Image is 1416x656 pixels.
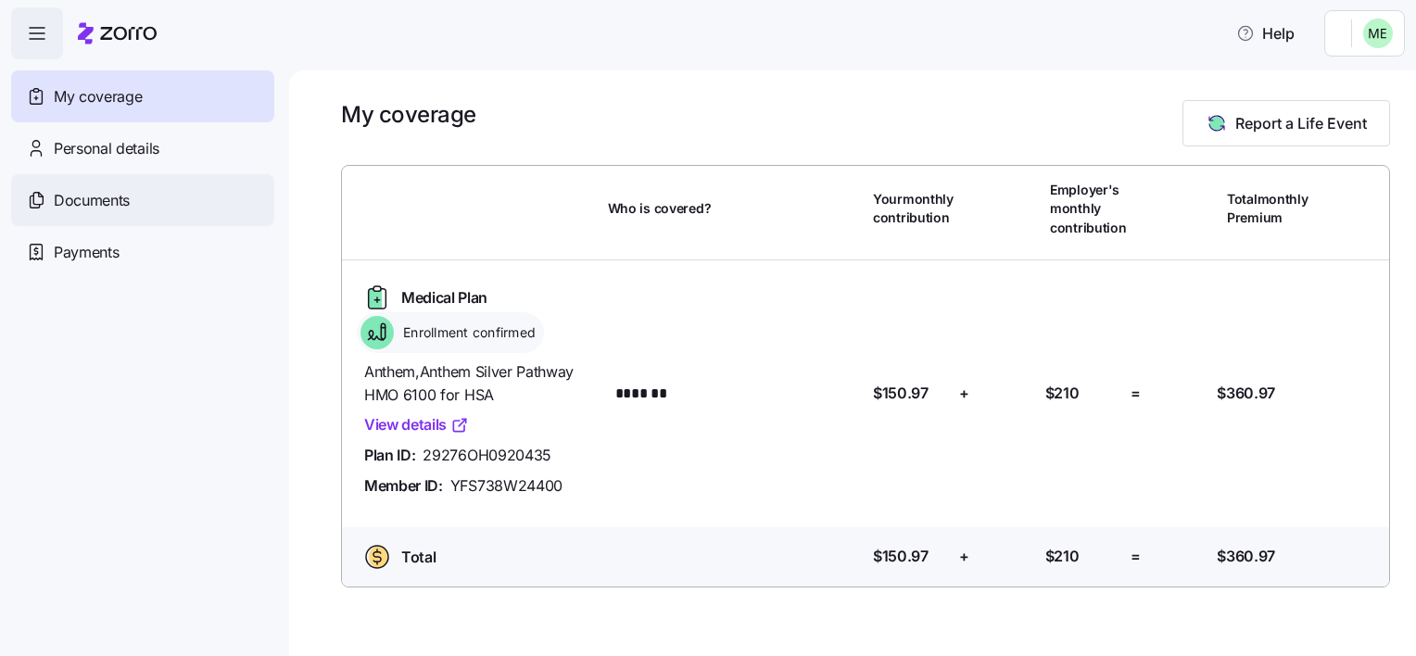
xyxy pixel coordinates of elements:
[1131,545,1141,568] span: =
[364,444,415,467] span: Plan ID:
[959,382,969,405] span: +
[1217,545,1275,568] span: $360.97
[401,546,436,569] span: Total
[1045,382,1080,405] span: $210
[364,360,593,407] span: Anthem , Anthem Silver Pathway HMO 6100 for HSA
[450,474,563,498] span: YFS738W24400
[873,382,929,405] span: $150.97
[54,241,119,264] span: Payments
[1270,22,1336,44] img: Employer logo
[401,286,487,309] span: Medical Plan
[11,122,274,174] a: Personal details
[1155,15,1243,52] button: Help
[364,413,469,436] a: View details
[873,545,929,568] span: $150.97
[11,174,274,226] a: Documents
[11,70,274,122] a: My coverage
[1235,112,1367,134] span: Report a Life Event
[54,137,159,160] span: Personal details
[873,190,954,228] span: Your monthly contribution
[423,444,551,467] span: 29276OH0920435
[1050,181,1127,237] span: Employer's monthly contribution
[959,545,969,568] span: +
[54,189,130,212] span: Documents
[341,100,476,129] h1: My coverage
[1169,22,1228,44] span: Help
[1131,382,1141,405] span: =
[608,199,712,218] span: Who is covered?
[1217,382,1275,405] span: $360.97
[11,226,274,278] a: Payments
[1363,19,1393,48] img: 290c0eb6940c264d6f933daf13d52477
[364,474,443,498] span: Member ID:
[1182,100,1390,146] button: Report a Life Event
[1045,545,1080,568] span: $210
[1227,190,1309,228] span: Total monthly Premium
[398,323,536,342] span: Enrollment confirmed
[54,85,142,108] span: My coverage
